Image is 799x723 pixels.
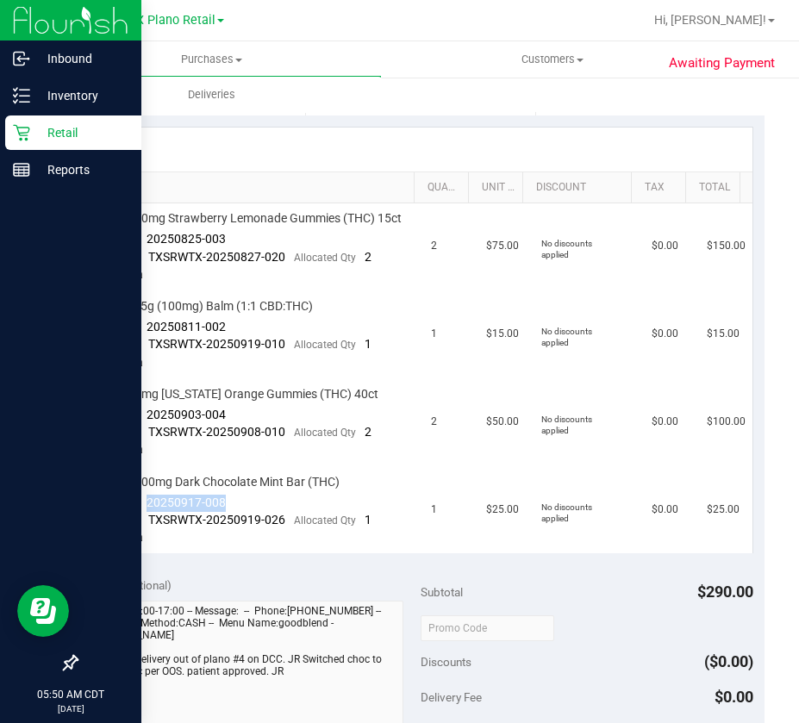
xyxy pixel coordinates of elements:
[147,408,226,421] span: 20250903-004
[148,337,285,351] span: TXSRWTX-20250919-010
[669,53,775,73] span: Awaiting Payment
[147,320,226,333] span: 20250811-002
[13,87,30,104] inline-svg: Inventory
[645,181,678,195] a: Tax
[382,41,722,78] a: Customers
[148,513,285,527] span: TXSRWTX-20250919-026
[715,688,753,706] span: $0.00
[99,386,378,402] span: TX HT 5mg [US_STATE] Orange Gummies (THC) 40ct
[294,339,356,351] span: Allocated Qty
[41,41,382,78] a: Purchases
[431,414,437,430] span: 2
[431,238,437,254] span: 2
[697,583,753,601] span: $290.00
[652,238,678,254] span: $0.00
[421,646,471,677] span: Discounts
[365,337,371,351] span: 1
[294,252,356,264] span: Allocated Qty
[8,687,134,702] p: 05:50 AM CDT
[99,210,402,227] span: TX HT 20mg Strawberry Lemonade Gummies (THC) 15ct
[652,414,678,430] span: $0.00
[165,87,259,103] span: Deliveries
[707,502,740,518] span: $25.00
[99,298,313,315] span: TX FX 35g (100mg) Balm (1:1 CBD:THC)
[128,13,215,28] span: TX Plano Retail
[431,326,437,342] span: 1
[42,52,381,67] span: Purchases
[365,250,371,264] span: 2
[421,585,463,599] span: Subtotal
[148,250,285,264] span: TXSRWTX-20250827-020
[541,327,592,347] span: No discounts applied
[365,425,371,439] span: 2
[147,496,226,509] span: 20250917-008
[486,238,519,254] span: $75.00
[383,52,721,67] span: Customers
[148,425,285,439] span: TXSRWTX-20250908-010
[30,48,134,69] p: Inbound
[704,652,753,670] span: ($0.00)
[13,161,30,178] inline-svg: Reports
[30,85,134,106] p: Inventory
[652,326,678,342] span: $0.00
[30,122,134,143] p: Retail
[536,181,624,195] a: Discount
[699,181,733,195] a: Total
[654,13,766,27] span: Hi, [PERSON_NAME]!
[486,326,519,342] span: $15.00
[13,124,30,141] inline-svg: Retail
[707,238,746,254] span: $150.00
[421,690,482,704] span: Delivery Fee
[431,502,437,518] span: 1
[41,77,382,113] a: Deliveries
[652,502,678,518] span: $0.00
[486,502,519,518] span: $25.00
[707,326,740,342] span: $15.00
[482,181,515,195] a: Unit Price
[294,427,356,439] span: Allocated Qty
[365,513,371,527] span: 1
[486,414,519,430] span: $50.00
[428,181,461,195] a: Quantity
[99,474,340,490] span: TX HT 100mg Dark Chocolate Mint Bar (THC)
[541,414,592,435] span: No discounts applied
[17,585,69,637] iframe: Resource center
[147,232,226,246] span: 20250825-003
[421,615,554,641] input: Promo Code
[30,159,134,180] p: Reports
[541,502,592,523] span: No discounts applied
[294,514,356,527] span: Allocated Qty
[8,702,134,715] p: [DATE]
[13,50,30,67] inline-svg: Inbound
[541,239,592,259] span: No discounts applied
[707,414,746,430] span: $100.00
[102,181,408,195] a: SKU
